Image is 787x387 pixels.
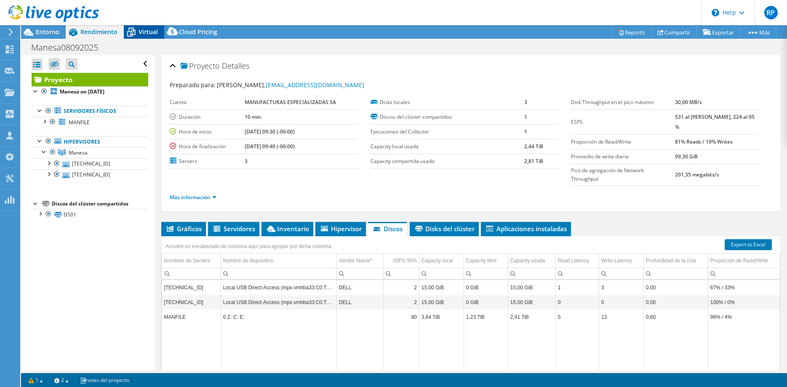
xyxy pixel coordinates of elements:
[336,310,383,324] td: Column Vendor Name*, Value
[32,169,148,180] a: [TECHNICAL_ID]
[643,268,708,279] td: Column Profundidad de la cola, Filter cell
[464,295,508,310] td: Column Capacity libre, Value 0 GiB
[571,118,675,126] label: ESPS
[466,256,497,266] div: Capacity libre
[32,136,148,147] a: Hipervisores
[524,99,527,106] b: 3
[371,113,524,121] label: Discos del clúster compartidos
[221,254,336,268] td: Nombre de dispositivo Column
[320,224,362,233] span: Hipervisor
[32,106,148,117] a: Servidores físicos
[599,280,643,295] td: Column Write Latency, Value 3
[162,280,221,295] td: Column Nombres de Servers, Value 10.10.11.6
[643,310,708,324] td: Column Profundidad de la cola, Value 0,60
[414,224,475,233] span: Disks del clúster
[162,310,221,324] td: Column Nombres de Servers, Value MANFILE
[419,254,464,268] td: Capacity local Column
[32,73,148,86] a: Proyecto
[571,152,675,161] label: Promedio de write diaria
[643,280,708,295] td: Column Profundidad de la cola, Value 0,00
[336,295,383,310] td: Column Vendor Name*, Value DELL
[222,61,249,71] span: Detalles
[508,254,555,268] td: Capacity usada Column
[74,375,135,385] a: notas del proyecto
[32,86,148,97] a: Manesa on [DATE]
[485,224,567,233] span: Aplicaciones instaladas
[675,138,733,145] b: 81% Reads / 19% Writes
[675,153,698,160] b: 99,30 GiB
[419,280,464,295] td: Column Capacity local, Value 15,00 GiB
[245,113,262,120] b: 10 min.
[336,268,383,279] td: Column Vendor Name*, Filter cell
[336,280,383,295] td: Column Vendor Name*, Value DELL
[266,224,309,233] span: Inventario
[740,26,776,39] a: Más
[393,256,417,266] div: IOPS 95%
[60,88,104,95] b: Manesa on [DATE]
[508,280,555,295] td: Column Capacity usada, Value 15,00 GiB
[139,28,158,36] span: Virtual
[419,295,464,310] td: Column Capacity local, Value 15,00 GiB
[383,254,419,268] td: IOPS 95% Column
[712,9,719,16] svg: \n
[170,142,244,151] label: Hora de finalización
[464,280,508,295] td: Column Capacity libre, Value 0 GiB
[651,26,697,39] a: Compartir
[383,268,419,279] td: Column IOPS 95%, Filter cell
[32,117,148,128] a: MANFILE
[245,128,295,135] b: [DATE] 09:30 (-06:00)
[643,295,708,310] td: Column Profundidad de la cola, Value 0,00
[372,224,403,233] span: Discos
[170,157,244,165] label: Servers
[464,310,508,324] td: Column Capacity libre, Value 1,23 TiB
[221,295,336,310] td: Column Nombre de dispositivo, Value Local USB Direct-Access (mpx.vmhba33:C0:T0:L0)
[571,166,675,183] label: Pico de agregación de Network Throughput
[708,268,780,279] td: Column Proporción de Read/Write, Filter cell
[371,142,524,151] label: Capacity local usada
[170,113,244,121] label: Duración
[675,113,755,131] b: 531 al [PERSON_NAME], 224 al 95 %
[524,143,543,150] b: 2,44 TiB
[383,310,419,324] td: Column IOPS 95%, Value 80
[164,256,210,266] div: Nombres de Servers
[80,28,117,36] span: Rendimiento
[643,254,708,268] td: Profundidad de la cola Column
[419,310,464,324] td: Column Capacity local, Value 3,64 TiB
[601,256,632,266] div: Write Latency
[162,254,221,268] td: Nombres de Servers Column
[708,295,780,310] td: Column Proporción de Read/Write, Value 100% / 0%
[371,98,524,107] label: Disks locales
[245,157,248,165] b: 3
[221,268,336,279] td: Column Nombre de dispositivo, Filter cell
[508,310,555,324] td: Column Capacity usada, Value 2,41 TiB
[179,28,217,36] span: Cloud Pricing
[464,254,508,268] td: Capacity libre Column
[646,256,696,266] div: Profundidad de la cola
[52,199,148,209] div: Discos del clúster compartidos
[23,375,49,385] a: 1
[221,310,336,324] td: Column Nombre de dispositivo, Value 0 Z: C: E:
[524,157,543,165] b: 2,81 TiB
[266,81,364,89] a: [EMAIL_ADDRESS][DOMAIN_NAME]
[725,239,772,250] a: Export to Excel
[696,26,741,39] a: Exportar
[524,113,527,120] b: 1
[32,147,148,158] a: Manesa
[48,375,75,385] a: 2
[508,295,555,310] td: Column Capacity usada, Value 15,00 GiB
[508,268,555,279] td: Column Capacity usada, Filter cell
[555,280,599,295] td: Column Read Latency, Value 1
[245,143,295,150] b: [DATE] 09:40 (-06:00)
[32,158,148,169] a: [TECHNICAL_ID]
[599,310,643,324] td: Column Write Latency, Value 13
[599,268,643,279] td: Column Write Latency, Filter cell
[524,128,527,135] b: 1
[555,268,599,279] td: Column Read Latency, Filter cell
[245,99,336,106] b: MANUFACTURAS ESPECIALIZADAS SA
[336,254,383,268] td: Vendor Name* Column
[675,99,702,106] b: 30,00 MB/s
[170,81,216,89] label: Preparado para:
[217,81,364,89] span: [PERSON_NAME],
[32,209,148,220] a: DS01
[162,295,221,310] td: Column Nombres de Servers, Value 10.10.11.5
